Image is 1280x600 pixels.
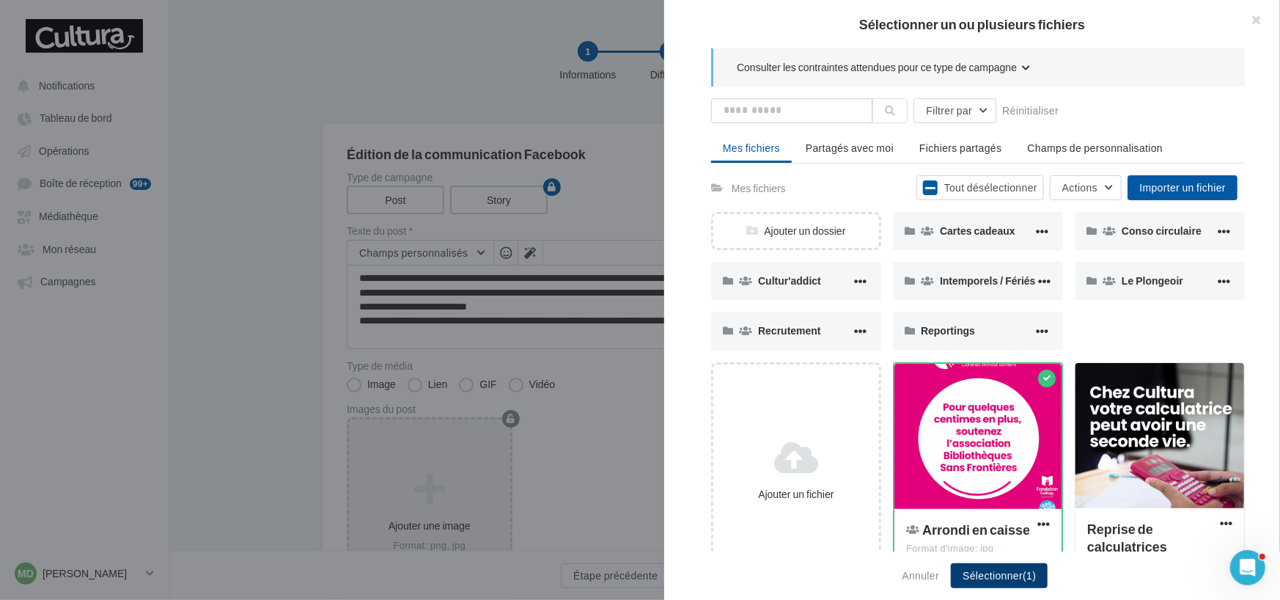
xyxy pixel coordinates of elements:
span: Recrutement [758,324,821,337]
button: Actions [1050,175,1122,200]
span: Importer un fichier [1139,181,1226,194]
span: Fichiers partagés [919,142,1001,154]
button: Consulter les contraintes attendues pour ce type de campagne [737,60,1030,78]
h2: Sélectionner un ou plusieurs fichiers [688,18,1257,31]
div: Ajouter un dossier [713,224,879,238]
button: Filtrer par [913,98,996,123]
span: Actions [1062,181,1097,194]
span: Arrondi en caisse [922,522,1030,538]
span: Cartes cadeaux [940,224,1015,237]
iframe: Intercom live chat [1230,550,1265,585]
span: Cultur'addict [758,274,821,287]
button: Annuler [897,567,946,585]
span: Mes fichiers [723,142,780,154]
div: Ajouter un fichier [719,487,873,501]
span: Conso circulaire [1122,224,1202,237]
button: Réinitialiser [996,102,1064,120]
span: Intemporels / Fériés [940,274,1036,287]
button: Sélectionner(1) [951,563,1048,588]
span: Consulter les contraintes attendues pour ce type de campagne [737,60,1017,74]
span: Le Plongeoir [1122,274,1183,287]
span: (1) [1023,569,1036,582]
span: Partagés avec moi [806,142,894,154]
span: Reprise de calculatrices [1087,521,1167,555]
span: Reportings [921,324,975,337]
span: Champs de personnalisation [1028,142,1163,154]
button: Importer un fichier [1128,175,1237,200]
div: Mes fichiers [732,181,786,195]
button: Tout désélectionner [916,175,1044,200]
div: Format d'image: jpg [906,542,1050,555]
